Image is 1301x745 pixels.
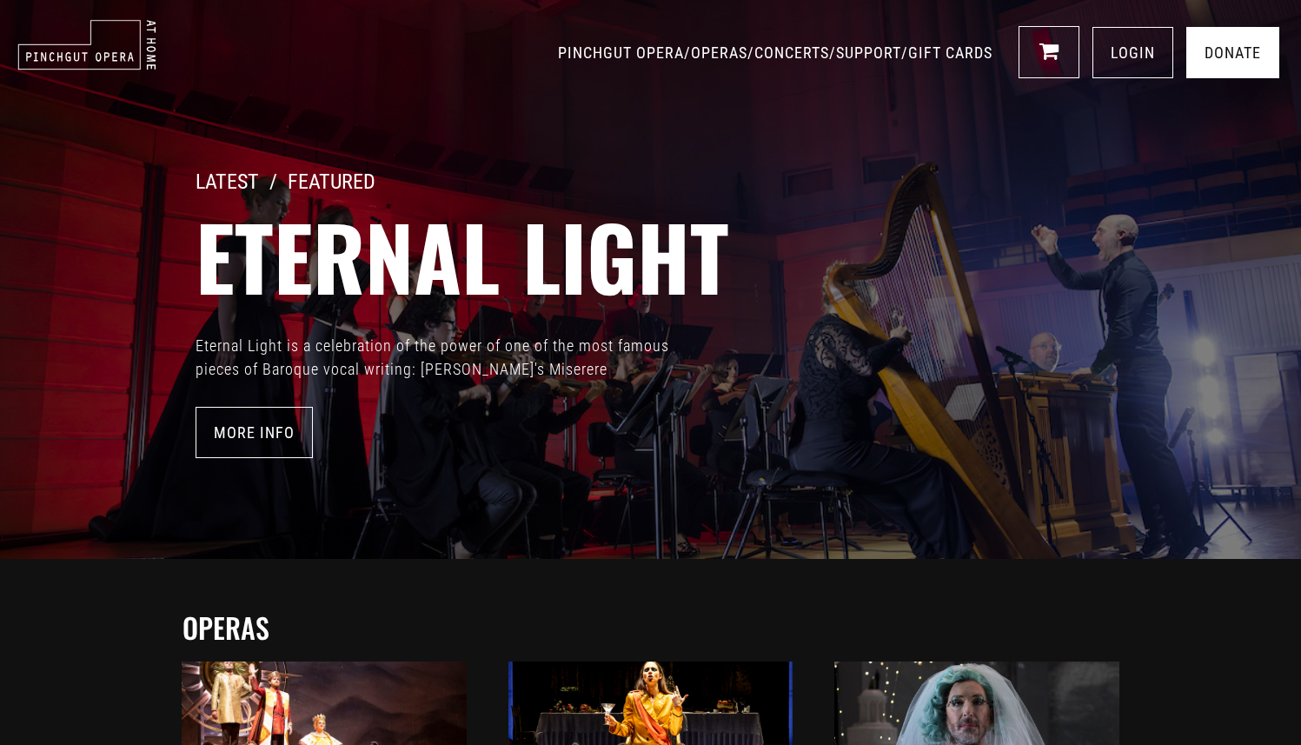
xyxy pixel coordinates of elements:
[691,43,747,62] a: OPERAS
[196,203,1301,308] h2: Eternal Light
[196,407,313,458] a: More Info
[908,43,992,62] a: GIFT CARDS
[1186,27,1279,78] a: Donate
[196,170,1301,195] h4: LATEST / FEATURED
[196,334,717,381] p: Eternal Light is a celebration of the power of one of the most famous pieces of Baroque vocal wri...
[183,611,1128,644] h2: operas
[558,43,684,62] a: PINCHGUT OPERA
[1092,27,1173,78] a: LOGIN
[558,43,997,62] span: / / / /
[836,43,901,62] a: SUPPORT
[17,19,156,70] img: pinchgut_at_home_negative_logo.svg
[754,43,829,62] a: CONCERTS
